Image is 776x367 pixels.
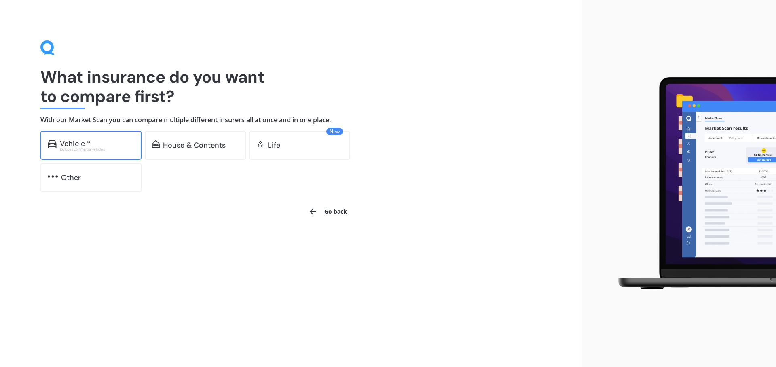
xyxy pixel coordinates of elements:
[48,140,57,148] img: car.f15378c7a67c060ca3f3.svg
[607,72,776,295] img: laptop.webp
[60,148,134,151] div: Excludes commercial vehicles
[268,141,280,149] div: Life
[256,140,264,148] img: life.f720d6a2d7cdcd3ad642.svg
[303,202,352,221] button: Go back
[40,116,541,124] h4: With our Market Scan you can compare multiple different insurers all at once and in one place.
[48,172,58,180] img: other.81dba5aafe580aa69f38.svg
[326,128,343,135] span: New
[60,140,91,148] div: Vehicle *
[163,141,226,149] div: House & Contents
[61,174,81,182] div: Other
[40,67,541,106] h1: What insurance do you want to compare first?
[152,140,160,148] img: home-and-contents.b802091223b8502ef2dd.svg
